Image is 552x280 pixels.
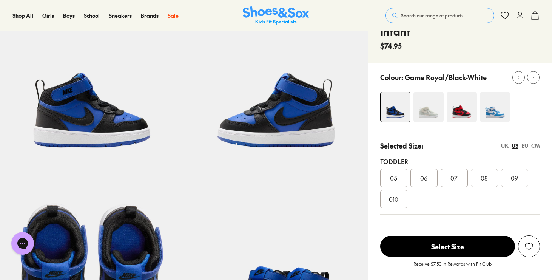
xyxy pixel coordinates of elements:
[450,173,458,183] span: 07
[380,157,540,166] div: Toddler
[447,92,477,122] img: 4-501866_1
[380,236,515,257] span: Select Size
[243,6,309,25] a: Shoes & Sox
[380,227,540,235] div: Unsure on sizing? We have a range of resources to help
[390,173,397,183] span: 05
[389,195,398,204] span: 010
[512,142,518,150] div: US
[12,12,33,19] span: Shop All
[380,41,402,51] span: $74.95
[380,72,403,82] p: Colour:
[511,173,518,183] span: 09
[243,6,309,25] img: SNS_Logo_Responsive.svg
[109,12,132,20] a: Sneakers
[12,12,33,20] a: Shop All
[480,92,510,122] img: 4-527584_1
[531,142,540,150] div: CM
[420,173,427,183] span: 06
[405,72,487,82] p: Game Royal/Black-White
[168,12,179,19] span: Sale
[63,12,75,19] span: Boys
[63,12,75,20] a: Boys
[42,12,54,19] span: Girls
[84,12,100,19] span: School
[413,92,444,122] img: 4-537455_1
[141,12,159,20] a: Brands
[381,92,410,122] img: 4-537458_1
[380,141,423,151] p: Selected Size:
[518,235,540,257] button: Add to Wishlist
[109,12,132,19] span: Sneakers
[401,12,463,19] span: Search our range of products
[413,260,492,274] p: Receive $7.50 in Rewards with Fit Club
[168,12,179,20] a: Sale
[501,142,509,150] div: UK
[84,12,100,20] a: School
[481,173,488,183] span: 08
[42,12,54,20] a: Girls
[385,8,494,23] button: Search our range of products
[521,142,528,150] div: EU
[8,229,38,257] iframe: Gorgias live chat messenger
[380,235,515,257] button: Select Size
[141,12,159,19] span: Brands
